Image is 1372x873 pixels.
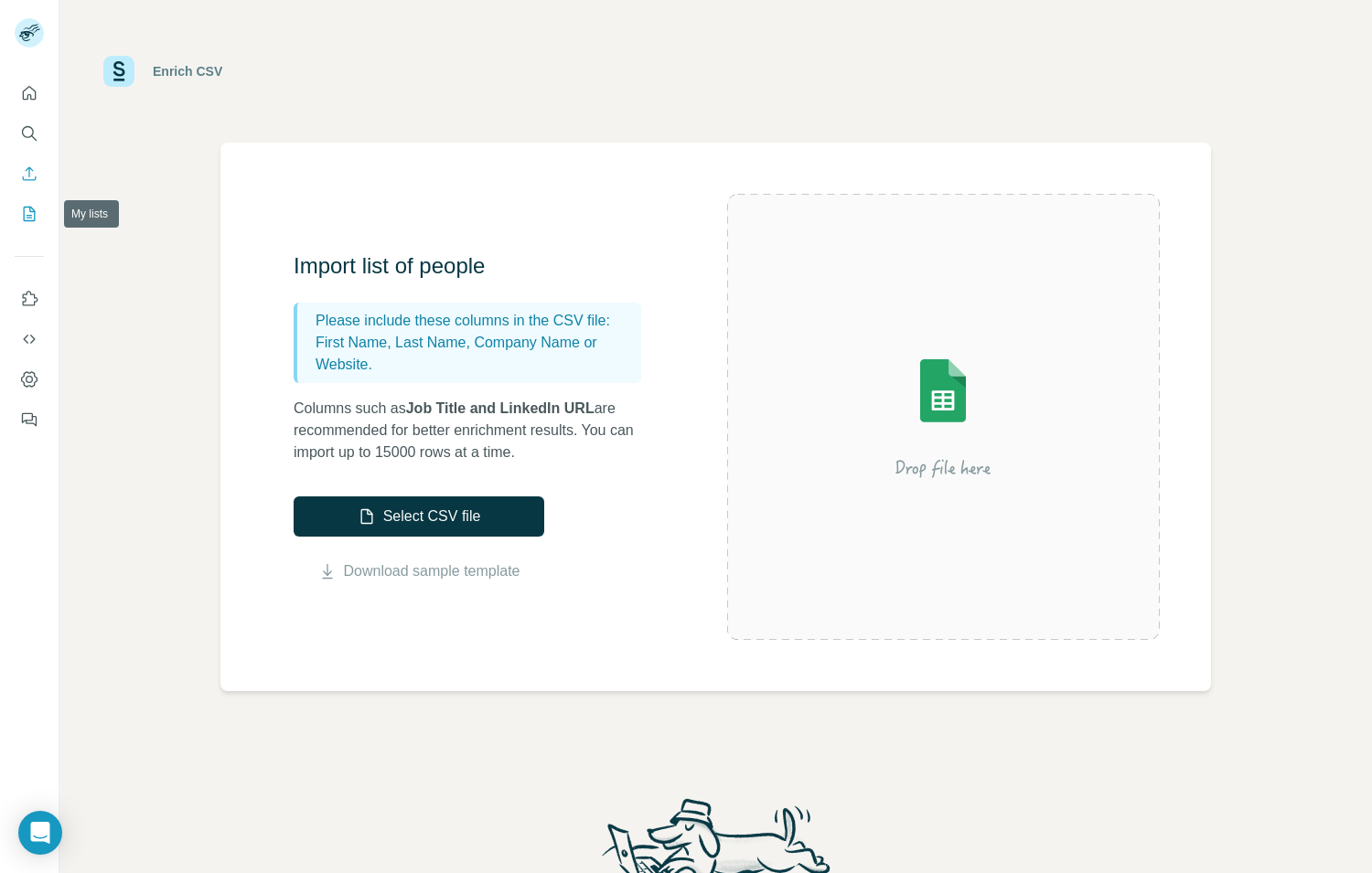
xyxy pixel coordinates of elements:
img: Surfe Logo [103,56,134,87]
button: Download sample template [294,560,544,582]
button: Enrich CSV [15,157,44,190]
span: Job Title and LinkedIn URL [406,400,595,416]
button: My lists [15,197,44,230]
button: Search [15,117,44,150]
p: Columns such as are recommended for better enrichment results. You can import up to 15000 rows at... [294,398,659,463]
p: First Name, Last Name, Company Name or Website. [316,332,634,376]
button: Select CSV file [294,496,544,537]
div: Enrich CSV [153,62,222,80]
p: Please include these columns in the CSV file: [316,310,634,332]
h3: Import list of people [294,251,659,281]
button: Quick start [15,77,44,110]
a: Download sample template [344,560,520,582]
button: Feedback [15,403,44,436]
div: Open Intercom Messenger [18,811,62,855]
button: Dashboard [15,363,44,396]
button: Use Surfe on LinkedIn [15,282,44,315]
button: Use Surfe API [15,323,44,356]
img: Surfe Illustration - Drop file here or select below [778,307,1108,527]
